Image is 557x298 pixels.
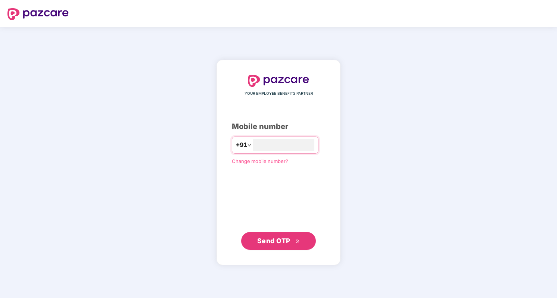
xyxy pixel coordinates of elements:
[257,237,290,245] span: Send OTP
[295,239,300,244] span: double-right
[7,8,69,20] img: logo
[241,232,316,250] button: Send OTPdouble-right
[247,143,252,147] span: down
[232,121,325,132] div: Mobile number
[245,91,313,97] span: YOUR EMPLOYEE BENEFITS PARTNER
[248,75,309,87] img: logo
[236,140,247,150] span: +91
[232,158,288,164] a: Change mobile number?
